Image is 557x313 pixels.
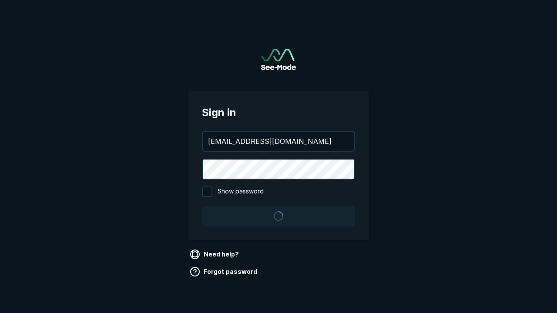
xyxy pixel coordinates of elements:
span: Sign in [202,105,355,120]
a: Need help? [188,247,242,261]
input: your@email.com [203,132,354,151]
a: Forgot password [188,265,261,279]
img: See-Mode Logo [261,49,296,70]
a: Go to sign in [261,49,296,70]
span: Show password [218,186,264,197]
